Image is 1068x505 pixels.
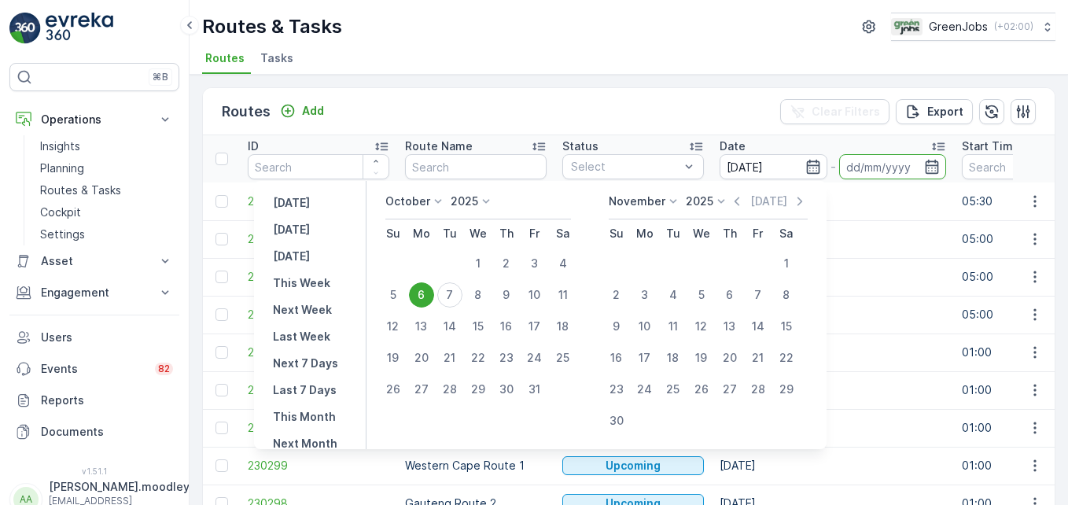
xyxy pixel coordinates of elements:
[267,381,343,400] button: Last 7 Days
[494,251,519,276] div: 2
[994,20,1033,33] p: ( +02:00 )
[929,19,988,35] p: GreenJobs
[409,314,434,339] div: 13
[9,245,179,277] button: Asset
[9,277,179,308] button: Engagement
[746,282,771,308] div: 7
[891,18,923,35] img: Green_Jobs_Logo.png
[522,377,547,402] div: 31
[381,377,406,402] div: 26
[248,458,389,474] a: 230299
[409,377,434,402] div: 27
[248,345,389,360] a: 230302
[689,345,714,370] div: 19
[661,282,686,308] div: 4
[604,282,629,308] div: 2
[712,334,954,371] td: [DATE]
[689,314,714,339] div: 12
[494,377,519,402] div: 30
[9,416,179,448] a: Documents
[632,345,657,370] div: 17
[215,384,228,396] div: Toggle Row Selected
[891,13,1055,41] button: GreenJobs(+02:00)
[522,251,547,276] div: 3
[750,194,787,209] p: [DATE]
[215,422,228,434] div: Toggle Row Selected
[49,479,190,495] p: [PERSON_NAME].moodley
[712,409,954,447] td: [DATE]
[158,363,170,375] p: 82
[466,314,491,339] div: 15
[830,157,836,176] p: -
[772,219,801,248] th: Saturday
[717,314,742,339] div: 13
[551,251,576,276] div: 4
[437,282,462,308] div: 7
[632,282,657,308] div: 3
[562,138,598,154] p: Status
[774,251,799,276] div: 1
[494,314,519,339] div: 16
[405,138,473,154] p: Route Name
[40,160,84,176] p: Planning
[248,420,389,436] a: 230300
[774,314,799,339] div: 15
[248,194,389,209] a: 230405
[549,219,577,248] th: Saturday
[248,231,389,247] a: 230383
[248,154,389,179] input: Search
[405,458,547,474] p: Western Cape Route 1
[466,345,491,370] div: 22
[273,436,337,452] p: Next Month
[551,314,576,339] div: 18
[746,314,771,339] div: 14
[9,104,179,135] button: Operations
[9,353,179,385] a: Events82
[562,456,704,475] button: Upcoming
[202,14,342,39] p: Routes & Tasks
[774,377,799,402] div: 29
[273,249,310,264] p: [DATE]
[9,385,179,416] a: Reports
[780,99,889,124] button: Clear Filters
[248,307,389,323] a: 230381
[40,227,85,242] p: Settings
[379,219,407,248] th: Sunday
[604,377,629,402] div: 23
[273,302,332,318] p: Next Week
[927,104,963,120] p: Export
[689,282,714,308] div: 5
[631,219,659,248] th: Monday
[381,314,406,339] div: 12
[551,282,576,308] div: 11
[34,135,179,157] a: Insights
[153,71,168,83] p: ⌘B
[716,219,744,248] th: Thursday
[248,382,389,398] a: 230301
[606,458,661,474] p: Upcoming
[437,345,462,370] div: 21
[604,345,629,370] div: 16
[41,361,145,377] p: Events
[746,345,771,370] div: 21
[437,314,462,339] div: 14
[409,282,434,308] div: 6
[274,101,330,120] button: Add
[659,219,687,248] th: Tuesday
[686,194,713,209] p: 2025
[267,247,316,266] button: Tomorrow
[40,182,121,198] p: Routes & Tasks
[661,345,686,370] div: 18
[521,219,549,248] th: Friday
[551,345,576,370] div: 25
[604,408,629,433] div: 30
[215,195,228,208] div: Toggle Row Selected
[604,314,629,339] div: 9
[273,356,338,371] p: Next 7 Days
[712,182,954,220] td: [DATE]
[632,314,657,339] div: 10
